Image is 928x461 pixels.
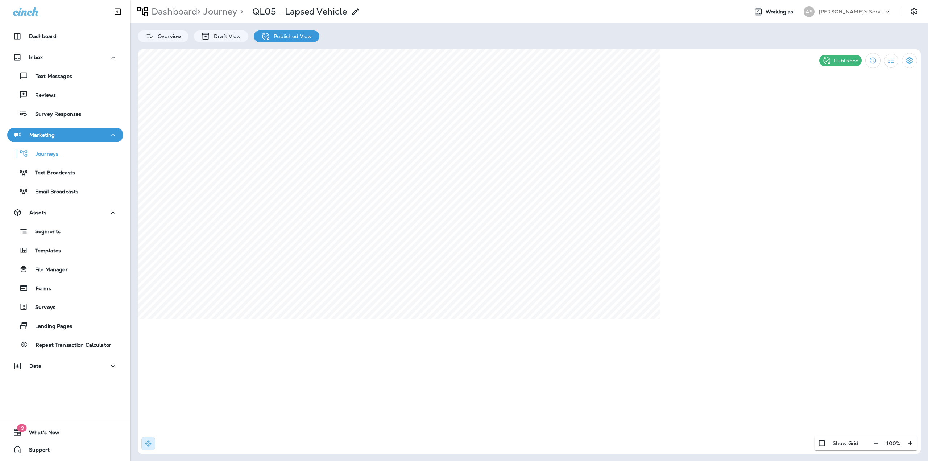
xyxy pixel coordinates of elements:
[7,318,123,333] button: Landing Pages
[7,243,123,258] button: Templates
[29,210,46,215] p: Assets
[149,6,200,17] p: Dashboard >
[22,447,50,456] span: Support
[7,280,123,296] button: Forms
[28,342,111,349] p: Repeat Transaction Calculator
[17,424,26,432] span: 19
[237,6,243,17] p: >
[28,323,72,330] p: Landing Pages
[28,73,72,80] p: Text Messages
[7,223,123,239] button: Segments
[7,425,123,440] button: 19What's New
[28,111,81,118] p: Survey Responses
[7,128,123,142] button: Marketing
[766,9,796,15] span: Working as:
[7,29,123,44] button: Dashboard
[28,151,58,158] p: Journeys
[28,92,56,99] p: Reviews
[7,184,123,199] button: Email Broadcasts
[833,440,858,446] p: Show Grid
[29,33,57,39] p: Dashboard
[200,6,237,17] p: Journey
[28,285,51,292] p: Forms
[28,170,75,177] p: Text Broadcasts
[108,4,128,19] button: Collapse Sidebar
[252,6,347,17] p: QL05 - Lapsed Vehicle
[154,33,181,39] p: Overview
[28,267,68,273] p: File Manager
[886,440,900,446] p: 100 %
[7,443,123,457] button: Support
[29,132,55,138] p: Marketing
[270,33,312,39] p: Published View
[7,205,123,220] button: Assets
[7,165,123,180] button: Text Broadcasts
[28,304,55,311] p: Surveys
[7,262,123,277] button: File Manager
[865,53,881,68] button: View Changelog
[908,5,921,18] button: Settings
[7,68,123,83] button: Text Messages
[210,33,241,39] p: Draft View
[28,189,78,195] p: Email Broadcasts
[28,248,61,255] p: Templates
[29,54,43,60] p: Inbox
[29,363,42,369] p: Data
[7,87,123,102] button: Reviews
[834,58,859,63] p: Published
[7,299,123,314] button: Surveys
[804,6,815,17] div: AS
[7,337,123,352] button: Repeat Transaction Calculator
[7,146,123,161] button: Journeys
[22,429,59,438] span: What's New
[902,53,917,68] button: Settings
[28,229,61,236] p: Segments
[7,50,123,65] button: Inbox
[7,359,123,373] button: Data
[7,106,123,121] button: Survey Responses
[884,54,898,68] button: Filter Statistics
[819,9,884,15] p: [PERSON_NAME]’s Service Inc.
